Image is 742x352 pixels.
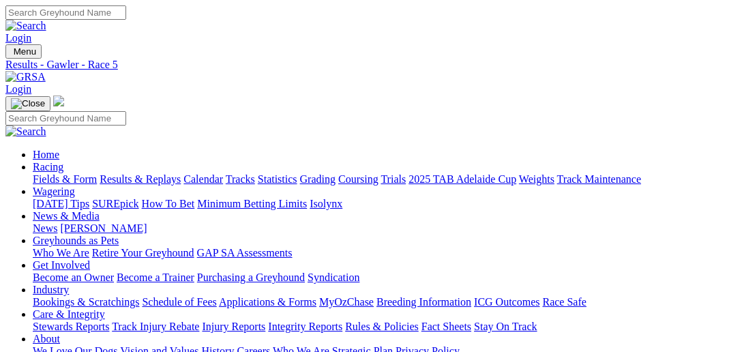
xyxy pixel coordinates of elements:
[33,186,75,197] a: Wagering
[338,173,379,185] a: Coursing
[33,210,100,222] a: News & Media
[14,46,36,57] span: Menu
[226,173,255,185] a: Tracks
[33,235,119,246] a: Greyhounds as Pets
[5,59,737,71] a: Results - Gawler - Race 5
[92,247,194,259] a: Retire Your Greyhound
[197,198,307,209] a: Minimum Betting Limits
[5,32,31,44] a: Login
[33,284,69,295] a: Industry
[60,222,147,234] a: [PERSON_NAME]
[33,222,57,234] a: News
[308,272,359,283] a: Syndication
[557,173,641,185] a: Track Maintenance
[474,296,539,308] a: ICG Outcomes
[112,321,199,332] a: Track Injury Rebate
[33,173,737,186] div: Racing
[258,173,297,185] a: Statistics
[219,296,316,308] a: Applications & Forms
[421,321,471,332] a: Fact Sheets
[345,321,419,332] a: Rules & Policies
[142,198,195,209] a: How To Bet
[33,161,63,173] a: Racing
[5,5,126,20] input: Search
[376,296,471,308] a: Breeding Information
[300,173,336,185] a: Grading
[33,272,114,283] a: Become an Owner
[5,20,46,32] img: Search
[33,321,109,332] a: Stewards Reports
[33,198,89,209] a: [DATE] Tips
[542,296,586,308] a: Race Safe
[474,321,537,332] a: Stay On Track
[11,98,45,109] img: Close
[5,111,126,126] input: Search
[33,333,60,344] a: About
[319,296,374,308] a: MyOzChase
[197,247,293,259] a: GAP SA Assessments
[33,272,737,284] div: Get Involved
[268,321,342,332] a: Integrity Reports
[53,96,64,106] img: logo-grsa-white.png
[5,126,46,138] img: Search
[33,173,97,185] a: Fields & Form
[409,173,516,185] a: 2025 TAB Adelaide Cup
[33,222,737,235] div: News & Media
[142,296,216,308] a: Schedule of Fees
[5,44,42,59] button: Toggle navigation
[33,247,737,259] div: Greyhounds as Pets
[381,173,406,185] a: Trials
[117,272,194,283] a: Become a Trainer
[5,96,50,111] button: Toggle navigation
[33,149,59,160] a: Home
[5,71,46,83] img: GRSA
[5,83,31,95] a: Login
[33,259,90,271] a: Get Involved
[310,198,342,209] a: Isolynx
[33,247,89,259] a: Who We Are
[100,173,181,185] a: Results & Replays
[202,321,265,332] a: Injury Reports
[33,308,105,320] a: Care & Integrity
[33,296,139,308] a: Bookings & Scratchings
[197,272,305,283] a: Purchasing a Greyhound
[519,173,554,185] a: Weights
[92,198,138,209] a: SUREpick
[33,296,737,308] div: Industry
[183,173,223,185] a: Calendar
[33,321,737,333] div: Care & Integrity
[33,198,737,210] div: Wagering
